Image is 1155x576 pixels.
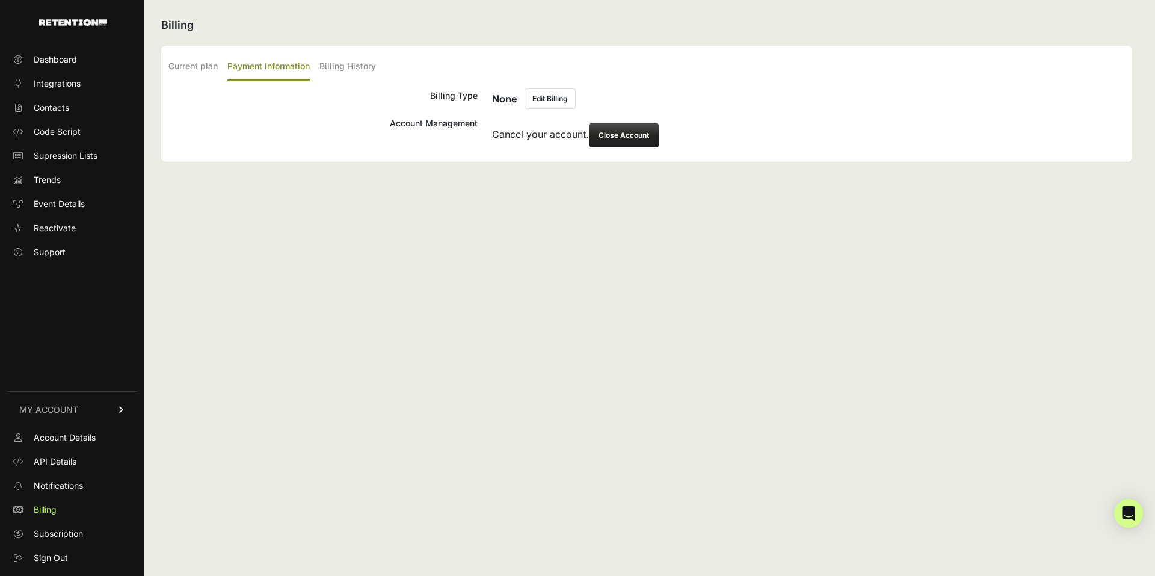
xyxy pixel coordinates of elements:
[7,50,137,69] a: Dashboard
[7,452,137,471] a: API Details
[227,53,310,81] label: Payment Information
[34,126,81,138] span: Code Script
[34,222,76,234] span: Reactivate
[168,88,478,109] div: Billing Type
[34,78,81,90] span: Integrations
[19,404,78,416] span: MY ACCOUNT
[161,17,1132,34] h2: Billing
[168,116,478,147] div: Account Management
[7,194,137,214] a: Event Details
[34,174,61,186] span: Trends
[7,428,137,447] a: Account Details
[525,88,576,109] button: Edit Billing
[1114,499,1143,528] div: Open Intercom Messenger
[34,150,97,162] span: Supression Lists
[7,122,137,141] a: Code Script
[7,500,137,519] a: Billing
[492,116,1125,147] div: Cancel your account.
[319,53,376,81] label: Billing History
[34,198,85,210] span: Event Details
[34,528,83,540] span: Subscription
[34,102,69,114] span: Contacts
[7,548,137,568] a: Sign Out
[7,218,137,238] a: Reactivate
[7,170,137,190] a: Trends
[589,123,659,147] button: Close Account
[39,19,107,26] img: Retention.com
[7,524,137,543] a: Subscription
[168,53,218,81] label: Current plan
[7,243,137,262] a: Support
[7,146,137,166] a: Supression Lists
[7,476,137,495] a: Notifications
[34,54,77,66] span: Dashboard
[34,504,57,516] span: Billing
[34,480,83,492] span: Notifications
[7,98,137,117] a: Contacts
[34,552,68,564] span: Sign Out
[34,432,96,444] span: Account Details
[492,91,517,106] h6: None
[34,246,66,258] span: Support
[7,74,137,93] a: Integrations
[7,391,137,428] a: MY ACCOUNT
[34,456,76,468] span: API Details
